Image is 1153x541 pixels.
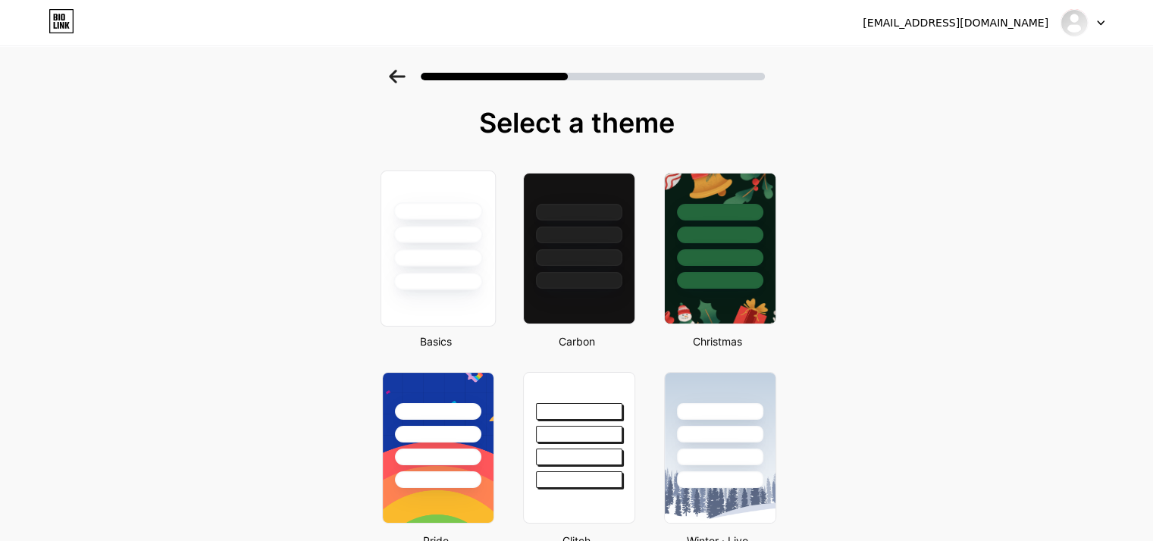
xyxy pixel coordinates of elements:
[660,333,776,349] div: Christmas
[1060,8,1089,37] img: Yunus Tekin
[863,15,1048,31] div: [EMAIL_ADDRESS][DOMAIN_NAME]
[519,333,635,349] div: Carbon
[376,108,778,138] div: Select a theme
[378,333,494,349] div: Basics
